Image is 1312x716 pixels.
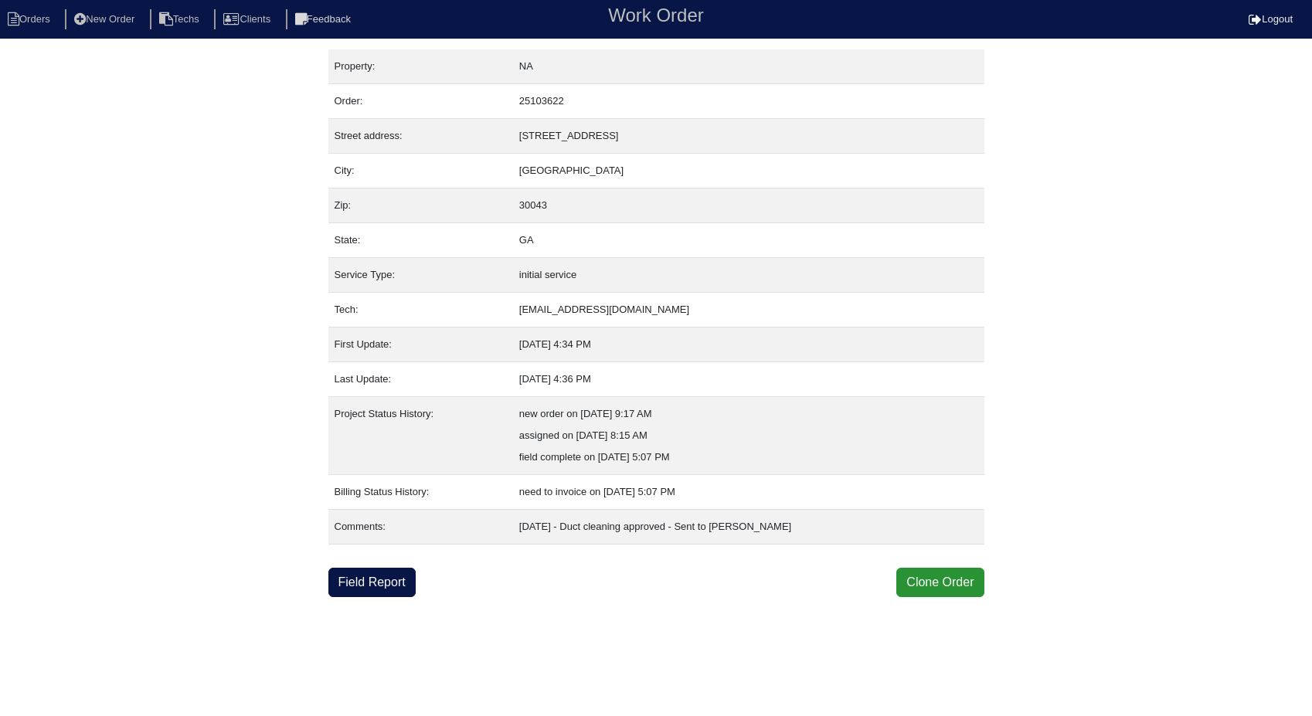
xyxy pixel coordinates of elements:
[513,119,984,154] td: [STREET_ADDRESS]
[328,84,513,119] td: Order:
[513,362,984,397] td: [DATE] 4:36 PM
[513,327,984,362] td: [DATE] 4:34 PM
[513,49,984,84] td: NA
[286,9,363,30] li: Feedback
[896,568,984,597] button: Clone Order
[328,510,513,545] td: Comments:
[328,327,513,362] td: First Update:
[150,9,212,30] li: Techs
[513,154,984,188] td: [GEOGRAPHIC_DATA]
[513,223,984,258] td: GA
[328,362,513,397] td: Last Update:
[214,13,283,25] a: Clients
[328,258,513,293] td: Service Type:
[519,481,978,503] div: need to invoice on [DATE] 5:07 PM
[519,425,978,446] div: assigned on [DATE] 8:15 AM
[1249,13,1293,25] a: Logout
[328,293,513,327] td: Tech:
[513,84,984,119] td: 25103622
[513,188,984,223] td: 30043
[65,13,147,25] a: New Order
[328,188,513,223] td: Zip:
[328,568,416,597] a: Field Report
[328,154,513,188] td: City:
[150,13,212,25] a: Techs
[328,475,513,510] td: Billing Status History:
[513,510,984,545] td: [DATE] - Duct cleaning approved - Sent to [PERSON_NAME]
[519,446,978,468] div: field complete on [DATE] 5:07 PM
[328,49,513,84] td: Property:
[519,403,978,425] div: new order on [DATE] 9:17 AM
[214,9,283,30] li: Clients
[513,258,984,293] td: initial service
[328,397,513,475] td: Project Status History:
[513,293,984,327] td: [EMAIL_ADDRESS][DOMAIN_NAME]
[328,119,513,154] td: Street address:
[328,223,513,258] td: State:
[65,9,147,30] li: New Order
